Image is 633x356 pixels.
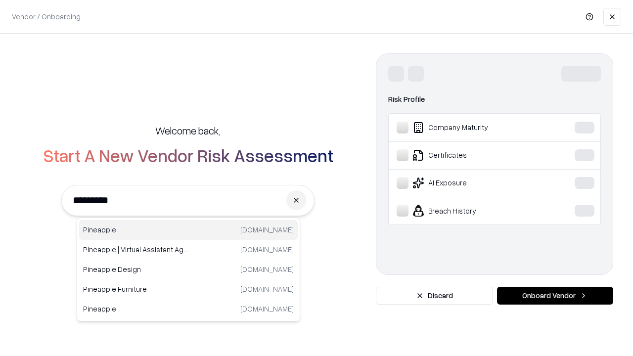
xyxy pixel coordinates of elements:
[397,205,544,217] div: Breach History
[397,122,544,133] div: Company Maturity
[43,145,333,165] h2: Start A New Vendor Risk Assessment
[240,224,294,235] p: [DOMAIN_NAME]
[155,124,221,137] h5: Welcome back,
[12,11,81,22] p: Vendor / Onboarding
[83,304,188,314] p: Pineapple
[83,284,188,294] p: Pineapple Furniture
[397,177,544,189] div: AI Exposure
[240,284,294,294] p: [DOMAIN_NAME]
[83,224,188,235] p: Pineapple
[397,149,544,161] div: Certificates
[388,93,601,105] div: Risk Profile
[77,218,300,321] div: Suggestions
[83,264,188,274] p: Pineapple Design
[497,287,613,305] button: Onboard Vendor
[240,304,294,314] p: [DOMAIN_NAME]
[376,287,493,305] button: Discard
[83,244,188,255] p: Pineapple | Virtual Assistant Agency
[240,264,294,274] p: [DOMAIN_NAME]
[240,244,294,255] p: [DOMAIN_NAME]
